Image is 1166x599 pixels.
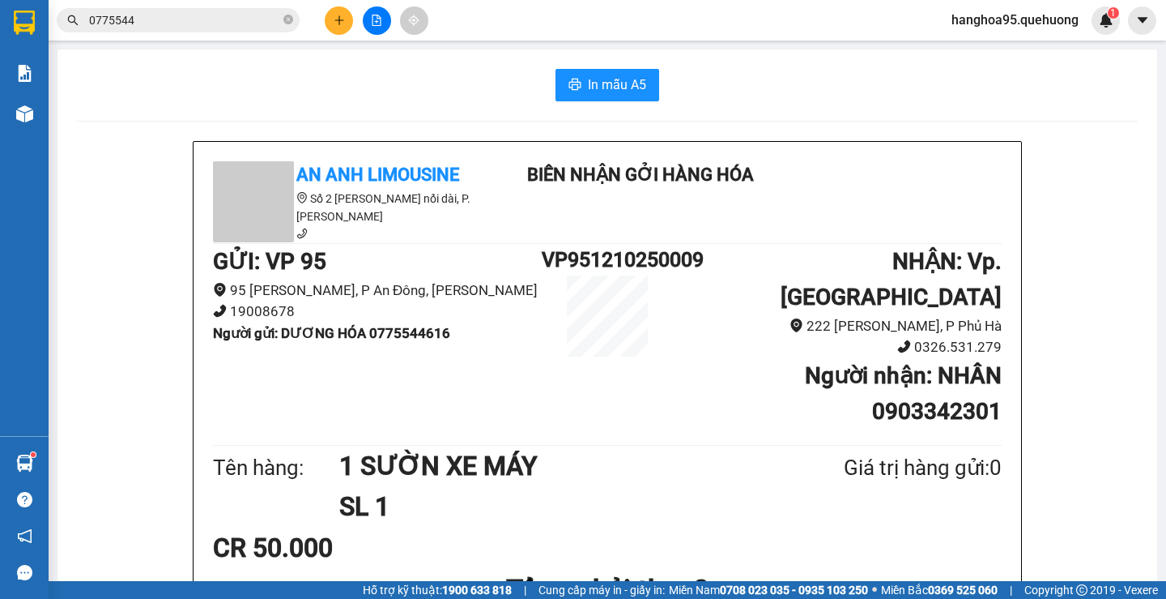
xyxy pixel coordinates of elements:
[283,13,293,28] span: close-circle
[371,15,382,26] span: file-add
[872,587,877,593] span: ⚪️
[527,165,754,185] b: Biên nhận gởi hàng hóa
[588,75,646,95] span: In mẫu A5
[339,486,765,527] h1: SL 1
[938,10,1092,30] span: hanghoa95.quehuong
[213,301,542,323] li: 19008678
[555,69,659,101] button: printerIn mẫu A5
[296,192,308,203] span: environment
[16,455,33,472] img: warehouse-icon
[805,362,1002,425] b: Người nhận : NHÂN 0903342301
[213,451,339,485] div: Tên hàng:
[400,6,428,35] button: aim
[781,248,1002,310] b: NHẬN : Vp. [GEOGRAPHIC_DATA]
[1108,7,1119,19] sup: 1
[1010,581,1012,599] span: |
[213,248,326,275] b: GỬI : VP 95
[1110,7,1116,19] span: 1
[765,451,1002,485] div: Giá trị hàng gửi: 0
[213,304,227,318] span: phone
[408,15,419,26] span: aim
[673,336,1002,358] li: 0326.531.279
[31,452,36,457] sup: 1
[325,6,353,35] button: plus
[17,492,32,507] span: question-circle
[334,15,345,26] span: plus
[67,15,79,26] span: search
[296,165,459,185] b: An Anh Limousine
[881,581,998,599] span: Miền Bắc
[339,446,765,486] h1: 1 SƯỜN XE MÁY
[720,584,868,597] strong: 0708 023 035 - 0935 103 250
[213,325,450,341] b: Người gửi : DƯƠNG HÓA 0775544616
[17,565,32,580] span: message
[789,319,803,332] span: environment
[928,584,998,597] strong: 0369 525 060
[213,283,227,297] span: environment
[14,11,35,35] img: logo-vxr
[538,581,665,599] span: Cung cấp máy in - giấy in:
[16,65,33,82] img: solution-icon
[1076,584,1087,596] span: copyright
[524,581,526,599] span: |
[213,280,542,302] li: 95 [PERSON_NAME], P An Đông, [PERSON_NAME]
[213,190,504,225] li: Số 2 [PERSON_NAME] nối dài, P. [PERSON_NAME]
[568,78,581,93] span: printer
[897,340,911,353] span: phone
[363,581,512,599] span: Hỗ trợ kỹ thuật:
[669,581,868,599] span: Miền Nam
[283,15,293,24] span: close-circle
[1135,13,1150,28] span: caret-down
[1099,13,1113,28] img: icon-new-feature
[17,528,32,544] span: notification
[542,244,673,276] h1: VP951210250009
[1128,6,1156,35] button: caret-down
[16,105,33,122] img: warehouse-icon
[442,584,512,597] strong: 1900 633 818
[213,528,473,568] div: CR 50.000
[673,315,1002,337] li: 222 [PERSON_NAME], P Phủ Hà
[363,6,391,35] button: file-add
[296,228,308,239] span: phone
[89,11,280,29] input: Tìm tên, số ĐT hoặc mã đơn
